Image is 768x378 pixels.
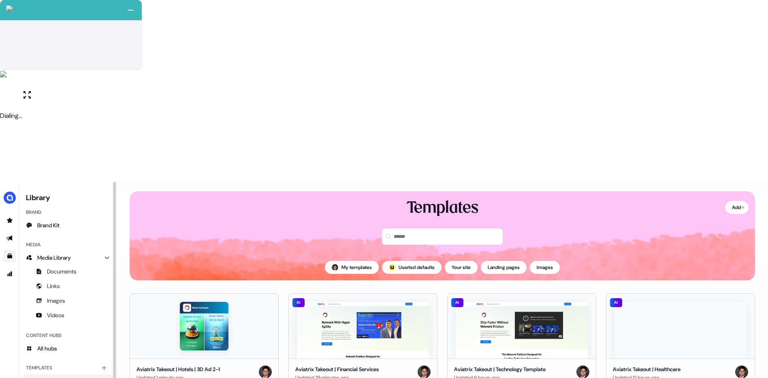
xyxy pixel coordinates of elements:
[37,221,60,229] span: Brand Kit
[3,232,16,245] a: Go to outbound experience
[47,267,77,275] span: Documents
[610,298,623,308] div: AI
[23,342,113,355] a: All hubs
[456,302,588,359] img: Aviatrix Takeout | Technology Template
[47,282,60,290] span: Links
[6,5,13,12] img: callcloud-icon-white-35.svg
[23,206,113,219] div: Brand
[23,329,113,342] div: Content Hubs
[614,302,747,359] img: Aviatrix Takeout | Healthcare
[23,294,113,307] a: Images
[47,311,64,319] span: Videos
[37,344,57,352] span: All hubs
[451,298,464,308] div: AI
[137,365,220,374] div: Aviatrix Takeout | Hotels | 3D Ad 2-1
[23,280,113,293] a: Links
[389,264,395,271] img: userled logo
[23,251,113,264] a: Media Library
[332,264,338,271] img: Hugh
[382,261,442,274] button: userled logo;Userled defaults
[23,265,113,278] a: Documents
[454,365,546,374] div: Aviatrix Takeout | Technology Template
[23,191,113,203] h3: Library
[3,267,16,280] a: Go to attribution
[530,261,560,274] button: Images
[407,198,478,219] div: Templates
[180,302,228,350] img: Aviatrix Takeout | Hotels | 3D Ad 2-1
[3,214,16,227] a: Go to prospects
[389,264,395,271] div: ;
[295,365,379,374] div: Aviatrix Takeout | Financial Services
[481,261,527,274] button: Landing pages
[725,201,749,214] button: Add
[445,261,478,274] button: Your site
[23,361,113,374] div: Templates
[37,254,71,262] span: Media Library
[23,238,113,251] div: Media
[613,365,681,374] div: Aviatrix Takeout | Healthcare
[47,297,65,305] span: Images
[297,302,429,359] img: Aviatrix Takeout | Financial Services
[3,250,16,263] a: Go to templates
[23,309,113,322] a: Videos
[292,298,305,308] div: AI
[23,219,113,232] a: Brand Kit
[325,261,379,274] button: My templates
